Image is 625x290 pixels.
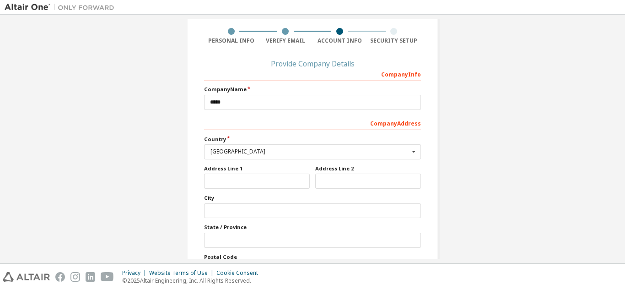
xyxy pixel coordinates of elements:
[204,194,421,202] label: City
[204,115,421,130] div: Company Address
[3,272,50,282] img: altair_logo.svg
[122,277,264,285] p: © 2025 Altair Engineering, Inc. All Rights Reserved.
[204,165,310,172] label: Address Line 1
[204,37,259,44] div: Personal Info
[149,269,216,277] div: Website Terms of Use
[86,272,95,282] img: linkedin.svg
[204,136,421,143] label: Country
[204,224,421,231] label: State / Province
[70,272,80,282] img: instagram.svg
[204,61,421,66] div: Provide Company Details
[204,253,421,261] label: Postal Code
[259,37,313,44] div: Verify Email
[210,149,409,154] div: [GEOGRAPHIC_DATA]
[204,66,421,81] div: Company Info
[101,272,114,282] img: youtube.svg
[367,37,421,44] div: Security Setup
[216,269,264,277] div: Cookie Consent
[204,86,421,93] label: Company Name
[315,165,421,172] label: Address Line 2
[5,3,119,12] img: Altair One
[122,269,149,277] div: Privacy
[312,37,367,44] div: Account Info
[55,272,65,282] img: facebook.svg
